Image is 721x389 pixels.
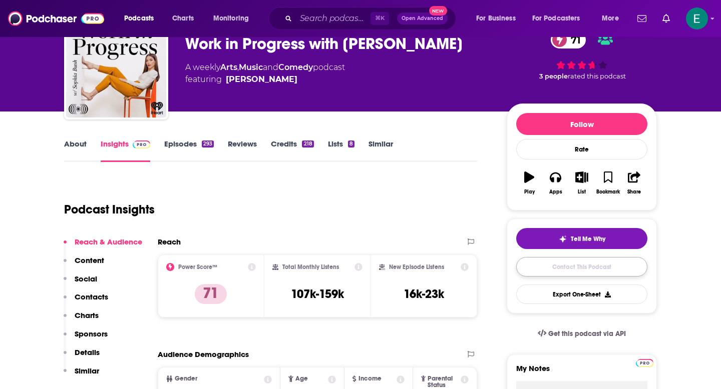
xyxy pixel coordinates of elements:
h2: Reach [158,237,181,246]
span: Gender [175,375,197,382]
button: open menu [526,10,595,26]
h2: New Episode Listens [389,263,444,270]
button: Open AdvancedNew [397,12,448,24]
button: Charts [64,310,99,329]
a: Similar [369,139,393,162]
span: Get this podcast via API [548,329,626,338]
button: Content [64,255,104,274]
span: Parental Status [428,375,459,388]
div: Apps [549,189,562,195]
span: and [263,62,278,72]
div: Share [627,189,641,195]
h2: Audience Demographics [158,349,249,359]
a: Music [239,62,263,72]
p: Details [75,347,100,357]
p: Content [75,255,104,265]
button: Reach & Audience [64,237,142,255]
a: Lists8 [328,139,354,162]
button: Contacts [64,292,108,310]
p: Reach & Audience [75,237,142,246]
span: , [237,62,239,72]
button: open menu [206,10,262,26]
img: User Profile [686,7,708,29]
a: Get this podcast via API [530,321,634,346]
h2: Power Score™ [178,263,217,270]
label: My Notes [516,363,647,381]
h2: Total Monthly Listens [282,263,339,270]
a: Contact This Podcast [516,257,647,276]
div: 71 3 peoplerated this podcast [507,24,657,86]
span: Podcasts [124,11,154,25]
a: About [64,139,87,162]
a: Reviews [228,139,257,162]
img: Work in Progress with Sophia Bush [66,17,166,117]
input: Search podcasts, credits, & more... [296,10,371,26]
a: Pro website [636,357,653,367]
button: Details [64,347,100,366]
button: List [569,165,595,201]
p: 71 [195,284,227,304]
a: Charts [166,10,200,26]
button: Social [64,274,97,292]
button: open menu [117,10,167,26]
span: ⌘ K [371,12,389,25]
span: Age [295,375,308,382]
a: Comedy [278,62,313,72]
span: rated this podcast [568,72,626,80]
a: Sophia Bush [226,73,297,85]
div: Play [524,189,535,195]
a: 71 [551,31,586,48]
div: A weekly podcast [185,61,345,85]
span: Tell Me Why [571,235,605,243]
span: 3 people [539,72,568,80]
button: tell me why sparkleTell Me Why [516,228,647,249]
p: Contacts [75,292,108,301]
a: Arts [220,62,237,72]
button: open menu [469,10,528,26]
img: Podchaser - Follow, Share and Rate Podcasts [8,9,104,28]
p: Sponsors [75,329,108,338]
button: Follow [516,113,647,135]
div: 293 [202,140,214,147]
div: Bookmark [596,189,620,195]
h3: 16k-23k [404,286,444,301]
button: open menu [595,10,631,26]
h1: Podcast Insights [64,202,155,217]
span: featuring [185,73,345,85]
h3: 107k-159k [291,286,344,301]
div: Rate [516,139,647,159]
button: Export One-Sheet [516,284,647,304]
span: Income [358,375,382,382]
a: Credits218 [271,139,313,162]
span: 71 [561,31,586,48]
img: Podchaser Pro [636,359,653,367]
button: Similar [64,366,99,384]
button: Share [621,165,647,201]
div: 218 [302,140,313,147]
a: Show notifications dropdown [658,10,674,27]
button: Apps [542,165,568,201]
span: Logged in as ellien [686,7,708,29]
button: Sponsors [64,329,108,347]
span: New [429,6,447,15]
p: Social [75,274,97,283]
a: Show notifications dropdown [633,10,650,27]
p: Similar [75,366,99,375]
p: Charts [75,310,99,320]
img: Podchaser Pro [133,140,150,148]
img: tell me why sparkle [559,235,567,243]
span: More [602,11,619,25]
span: For Podcasters [532,11,580,25]
button: Play [516,165,542,201]
span: Open Advanced [402,16,443,21]
span: For Business [476,11,516,25]
div: 8 [348,140,354,147]
div: Search podcasts, credits, & more... [278,7,466,30]
a: Episodes293 [164,139,214,162]
button: Bookmark [595,165,621,201]
div: List [578,189,586,195]
button: Show profile menu [686,7,708,29]
span: Monitoring [213,11,249,25]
